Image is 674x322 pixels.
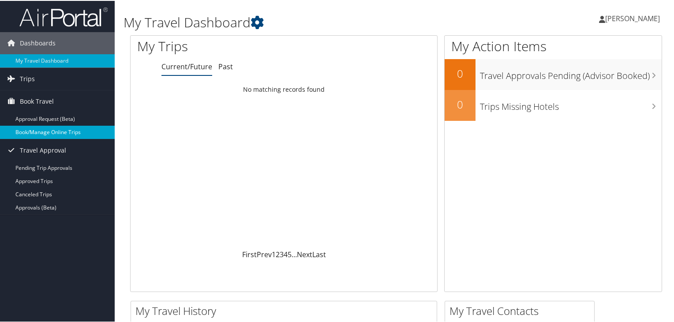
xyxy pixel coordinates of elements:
[445,65,476,80] h2: 0
[19,6,108,26] img: airportal-logo.png
[284,249,288,258] a: 4
[20,67,35,89] span: Trips
[480,64,662,81] h3: Travel Approvals Pending (Advisor Booked)
[20,31,56,53] span: Dashboards
[599,4,669,31] a: [PERSON_NAME]
[480,95,662,112] h3: Trips Missing Hotels
[605,13,660,22] span: [PERSON_NAME]
[135,303,437,318] h2: My Travel History
[20,139,66,161] span: Travel Approval
[288,249,292,258] a: 5
[280,249,284,258] a: 3
[292,249,297,258] span: …
[445,58,662,89] a: 0Travel Approvals Pending (Advisor Booked)
[131,81,437,97] td: No matching records found
[161,61,212,71] a: Current/Future
[124,12,487,31] h1: My Travel Dashboard
[445,96,476,111] h2: 0
[445,36,662,55] h1: My Action Items
[449,303,594,318] h2: My Travel Contacts
[276,249,280,258] a: 2
[20,90,54,112] span: Book Travel
[297,249,312,258] a: Next
[218,61,233,71] a: Past
[445,89,662,120] a: 0Trips Missing Hotels
[312,249,326,258] a: Last
[137,36,303,55] h1: My Trips
[242,249,257,258] a: First
[272,249,276,258] a: 1
[257,249,272,258] a: Prev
